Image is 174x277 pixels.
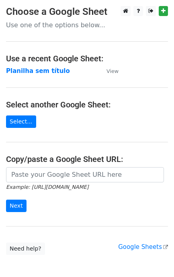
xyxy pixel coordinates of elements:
[6,154,168,164] h4: Copy/paste a Google Sheet URL:
[118,243,168,251] a: Google Sheets
[6,115,36,128] a: Select...
[6,100,168,109] h4: Select another Google Sheet:
[6,21,168,29] p: Use one of the options below...
[6,6,168,18] h3: Choose a Google Sheet
[6,243,45,255] a: Need help?
[6,184,88,190] small: Example: [URL][DOMAIN_NAME]
[106,68,119,74] small: View
[6,200,27,212] input: Next
[6,67,70,75] a: Planilha sem título
[6,167,164,182] input: Paste your Google Sheet URL here
[6,54,168,63] h4: Use a recent Google Sheet:
[98,67,119,75] a: View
